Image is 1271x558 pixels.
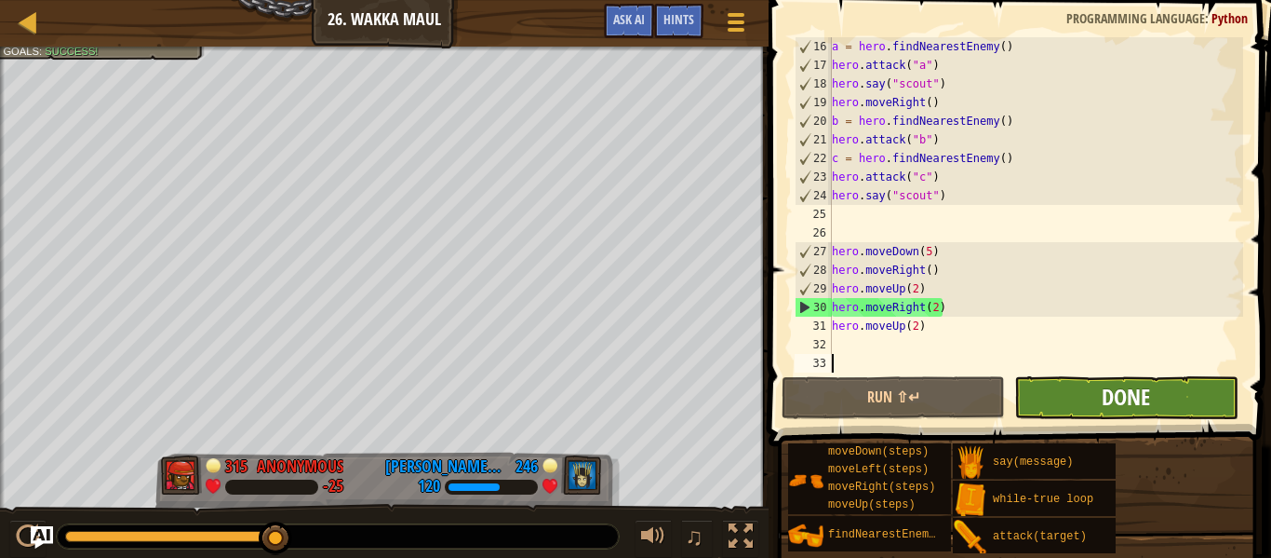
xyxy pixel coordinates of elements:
[796,112,832,130] div: 20
[828,528,949,541] span: findNearestEnemy()
[953,483,988,518] img: portrait.png
[635,520,672,558] button: Adjust volume
[796,130,832,149] div: 21
[515,455,538,471] div: 246
[795,335,832,354] div: 32
[782,376,1005,419] button: Run ⇧↵
[993,493,1093,506] span: while-true loop
[796,93,832,112] div: 19
[385,455,506,479] div: [PERSON_NAME] [PERSON_NAME]
[663,10,694,28] span: Hints
[1102,382,1150,412] span: Done
[796,149,832,168] div: 22
[796,37,832,56] div: 16
[993,530,1087,543] span: attack(target)
[1014,376,1238,419] button: Done
[993,456,1073,469] span: say(message)
[795,224,832,242] div: 26
[1066,9,1205,27] span: Programming language
[788,518,823,553] img: portrait.png
[31,526,53,549] button: Ask AI
[9,520,47,558] button: Ctrl + P: Play
[953,445,988,481] img: portrait.png
[604,4,654,38] button: Ask AI
[828,463,929,476] span: moveLeft(steps)
[722,520,759,558] button: Toggle fullscreen
[796,298,832,317] div: 30
[613,10,645,28] span: Ask AI
[796,242,832,261] div: 27
[225,455,248,471] div: 315
[561,456,602,495] img: thang_avatar_frame.png
[788,463,823,498] img: portrait.png
[796,56,832,75] div: 17
[795,317,832,335] div: 31
[828,481,935,494] span: moveRight(steps)
[828,445,929,458] span: moveDown(steps)
[796,186,832,205] div: 24
[796,279,832,298] div: 29
[953,520,988,555] img: portrait.png
[685,523,703,551] span: ♫
[796,168,832,186] div: 23
[713,4,759,48] button: Show game menu
[681,520,713,558] button: ♫
[1205,9,1211,27] span: :
[418,479,440,496] div: 120
[1211,9,1248,27] span: Python
[161,456,202,495] img: thang_avatar_frame.png
[796,75,832,93] div: 18
[323,479,343,496] div: -25
[795,205,832,224] div: 25
[257,455,343,479] div: Anonymous
[796,261,832,279] div: 28
[795,354,832,373] div: 33
[828,498,916,511] span: moveUp(steps)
